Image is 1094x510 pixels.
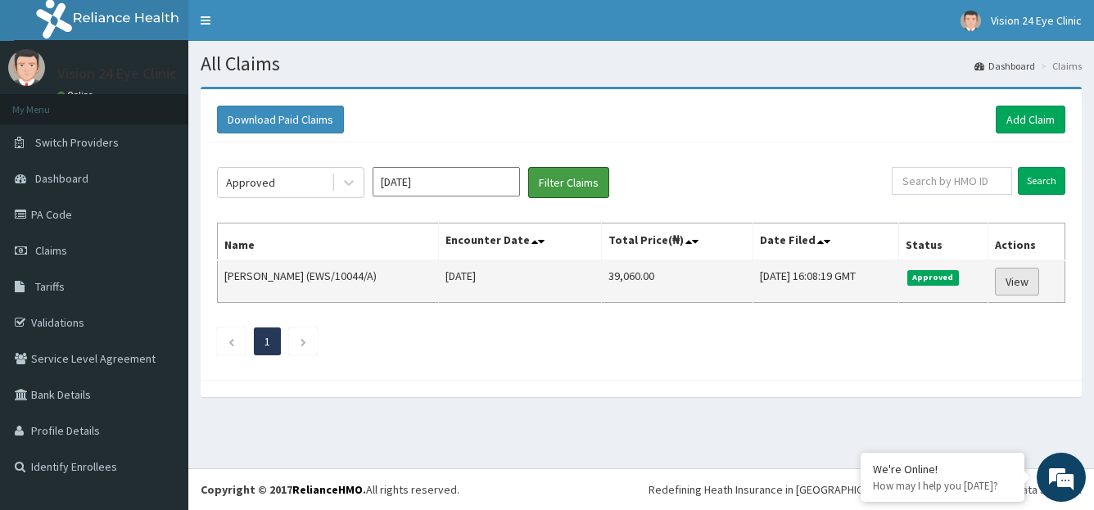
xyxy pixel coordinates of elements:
[873,479,1012,493] p: How may I help you today?
[35,279,65,294] span: Tariffs
[907,270,959,285] span: Approved
[528,167,609,198] button: Filter Claims
[873,462,1012,476] div: We're Online!
[8,49,45,86] img: User Image
[226,174,275,191] div: Approved
[292,482,363,497] a: RelianceHMO
[35,135,119,150] span: Switch Providers
[373,167,520,196] input: Select Month and Year
[188,468,1094,510] footer: All rights reserved.
[988,223,1065,261] th: Actions
[602,223,753,261] th: Total Price(₦)
[438,223,601,261] th: Encounter Date
[35,243,67,258] span: Claims
[961,11,981,31] img: User Image
[892,167,1012,195] input: Search by HMO ID
[228,334,235,349] a: Previous page
[996,106,1065,133] a: Add Claim
[1037,59,1082,73] li: Claims
[8,338,312,395] textarea: Type your message and hit 'Enter'
[602,260,753,303] td: 39,060.00
[991,13,1082,28] span: Vision 24 Eye Clinic
[85,92,275,113] div: Chat with us now
[974,59,1035,73] a: Dashboard
[218,260,439,303] td: [PERSON_NAME] (EWS/10044/A)
[201,482,366,497] strong: Copyright © 2017 .
[57,89,97,101] a: Online
[753,223,899,261] th: Date Filed
[1018,167,1065,195] input: Search
[57,66,177,81] p: Vision 24 Eye Clinic
[217,106,344,133] button: Download Paid Claims
[264,334,270,349] a: Page 1 is your current page
[899,223,988,261] th: Status
[753,260,899,303] td: [DATE] 16:08:19 GMT
[438,260,601,303] td: [DATE]
[35,171,88,186] span: Dashboard
[201,53,1082,74] h1: All Claims
[300,334,307,349] a: Next page
[995,268,1039,296] a: View
[269,8,308,47] div: Minimize live chat window
[649,481,1082,498] div: Redefining Heath Insurance in [GEOGRAPHIC_DATA] using Telemedicine and Data Science!
[218,223,439,261] th: Name
[30,82,66,123] img: d_794563401_company_1708531726252_794563401
[95,151,226,317] span: We're online!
